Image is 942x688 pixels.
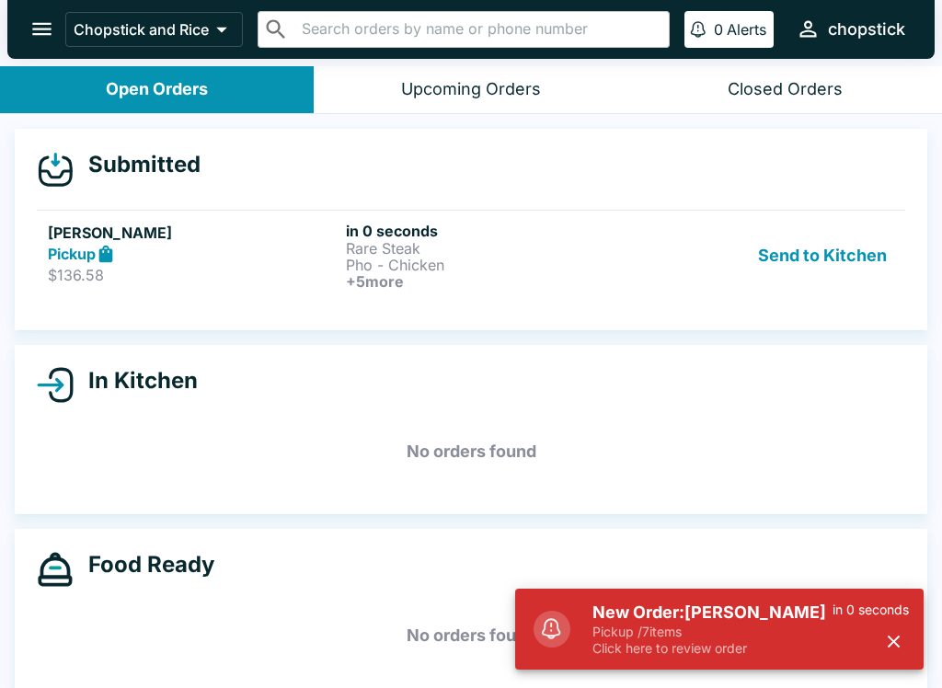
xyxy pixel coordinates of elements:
h6: + 5 more [346,273,637,290]
input: Search orders by name or phone number [296,17,661,42]
h4: Submitted [74,151,201,178]
strong: Pickup [48,245,96,263]
button: Send to Kitchen [751,222,894,290]
div: Closed Orders [728,79,843,100]
div: Upcoming Orders [401,79,541,100]
div: chopstick [828,18,905,40]
h4: In Kitchen [74,367,198,395]
h6: in 0 seconds [346,222,637,240]
h4: Food Ready [74,551,214,579]
p: $136.58 [48,266,339,284]
button: chopstick [788,9,913,49]
p: 0 [714,20,723,39]
p: Pho - Chicken [346,257,637,273]
h5: New Order: [PERSON_NAME] [592,602,833,624]
p: Pickup / 7 items [592,624,833,640]
h5: No orders found [37,602,905,669]
button: open drawer [18,6,65,52]
p: Rare Steak [346,240,637,257]
a: [PERSON_NAME]Pickup$136.58in 0 secondsRare SteakPho - Chicken+5moreSend to Kitchen [37,210,905,301]
p: Alerts [727,20,766,39]
p: Chopstick and Rice [74,20,209,39]
div: Open Orders [106,79,208,100]
p: Click here to review order [592,640,833,657]
button: Chopstick and Rice [65,12,243,47]
p: in 0 seconds [833,602,909,618]
h5: No orders found [37,419,905,485]
h5: [PERSON_NAME] [48,222,339,244]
